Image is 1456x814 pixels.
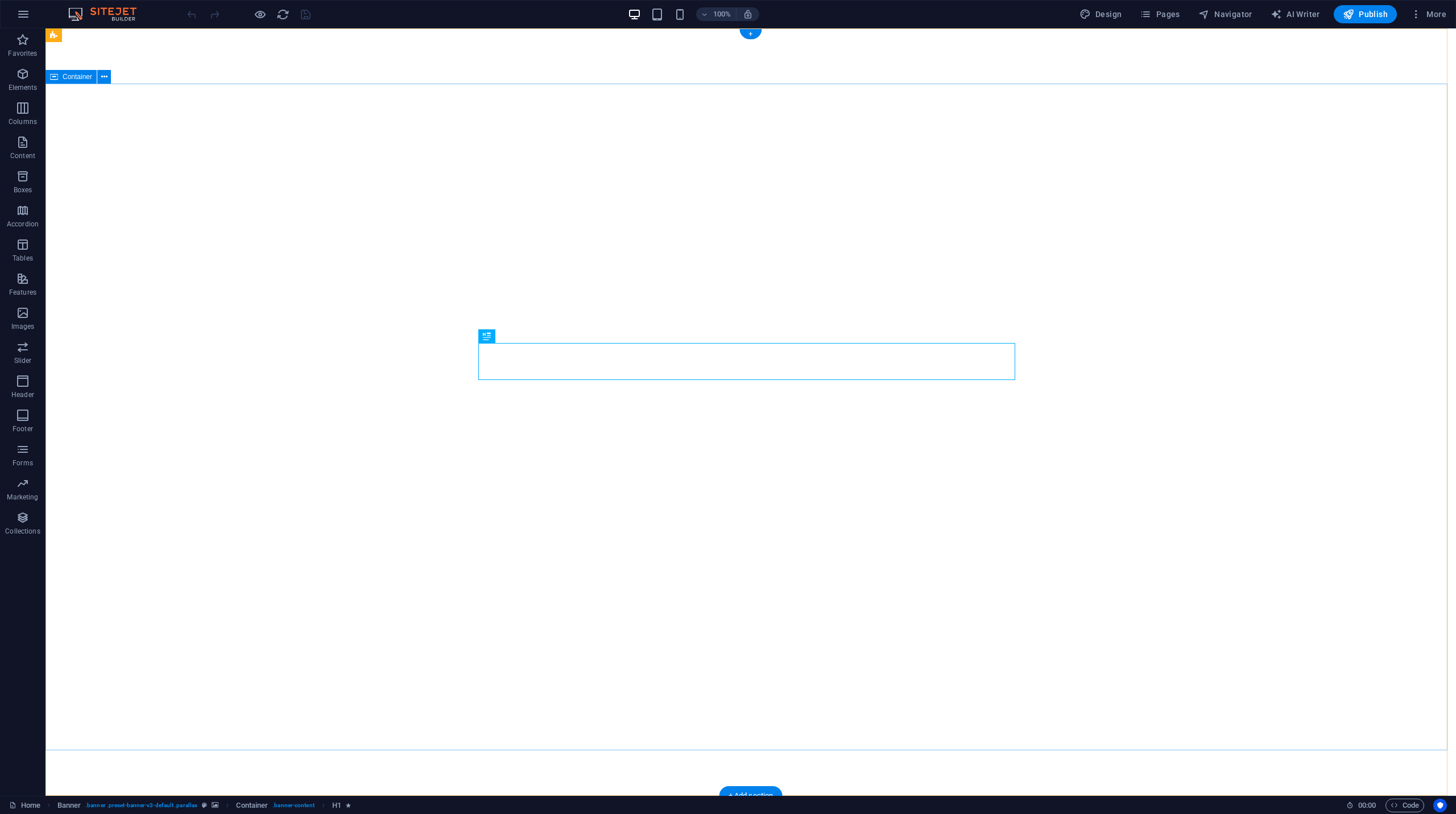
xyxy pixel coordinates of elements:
span: Container [63,73,92,80]
span: AI Writer [1271,9,1320,20]
img: Editor Logo [65,7,151,21]
span: Click to select. Double-click to edit [236,799,268,812]
button: Navigator [1194,5,1257,23]
nav: breadcrumb [57,799,351,812]
button: 100% [696,7,737,21]
button: AI Writer [1266,5,1325,23]
i: Element contains an animation [346,802,351,808]
p: Content [10,151,35,160]
button: Publish [1334,5,1397,23]
span: Pages [1140,9,1180,20]
p: Collections [5,527,40,536]
h6: 100% [713,7,731,21]
h6: Session time [1346,799,1376,812]
span: Navigator [1198,9,1252,20]
div: + Add section [719,786,783,805]
button: Click here to leave preview mode and continue editing [253,7,267,21]
span: 00 00 [1358,799,1376,812]
span: Click to select. Double-click to edit [332,799,341,812]
button: Pages [1135,5,1184,23]
p: Images [11,322,35,331]
p: Favorites [8,49,37,58]
button: More [1406,5,1451,23]
a: Click to cancel selection. Double-click to open Pages [9,799,40,812]
i: This element is a customizable preset [202,802,207,808]
button: Code [1385,799,1424,812]
p: Slider [14,356,32,365]
p: Features [9,288,36,297]
i: Reload page [276,8,289,21]
div: + [739,29,762,39]
span: Publish [1343,9,1388,20]
p: Header [11,390,34,399]
span: Code [1391,799,1419,812]
button: Usercentrics [1433,799,1447,812]
p: Elements [9,83,38,92]
span: . banner .preset-banner-v3-default .parallax [85,799,197,812]
p: Tables [13,254,33,263]
i: On resize automatically adjust zoom level to fit chosen device. [743,9,753,19]
button: reload [276,7,289,21]
span: Design [1079,9,1122,20]
p: Columns [9,117,37,126]
span: More [1410,9,1446,20]
p: Boxes [14,185,32,195]
span: : [1366,801,1368,809]
div: Design (Ctrl+Alt+Y) [1075,5,1127,23]
p: Marketing [7,493,38,502]
p: Footer [13,424,33,433]
span: . banner-content [272,799,314,812]
p: Forms [13,458,33,468]
span: Click to select. Double-click to edit [57,799,81,812]
i: This element contains a background [212,802,218,808]
p: Accordion [7,220,39,229]
button: Design [1075,5,1127,23]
